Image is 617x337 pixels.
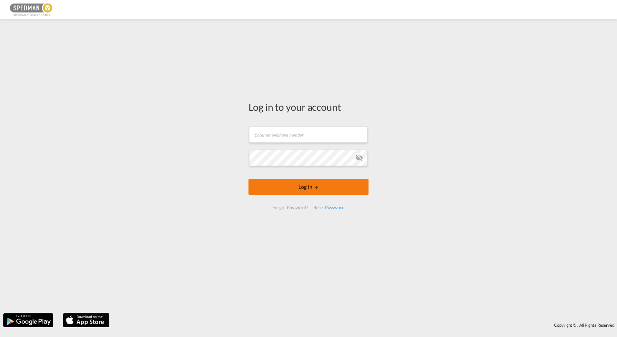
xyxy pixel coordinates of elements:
img: google.png [3,312,54,328]
md-icon: icon-eye-off [355,154,363,162]
div: Forgot Password? [270,202,310,213]
img: c12ca350ff1b11efb6b291369744d907.png [10,3,53,17]
div: Reset Password [311,202,347,213]
img: apple.png [62,312,110,328]
input: Enter email/phone number [249,127,368,143]
div: Log in to your account [248,100,369,114]
button: LOGIN [248,179,369,195]
div: Copyright © . All Rights Reserved [113,320,617,331]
